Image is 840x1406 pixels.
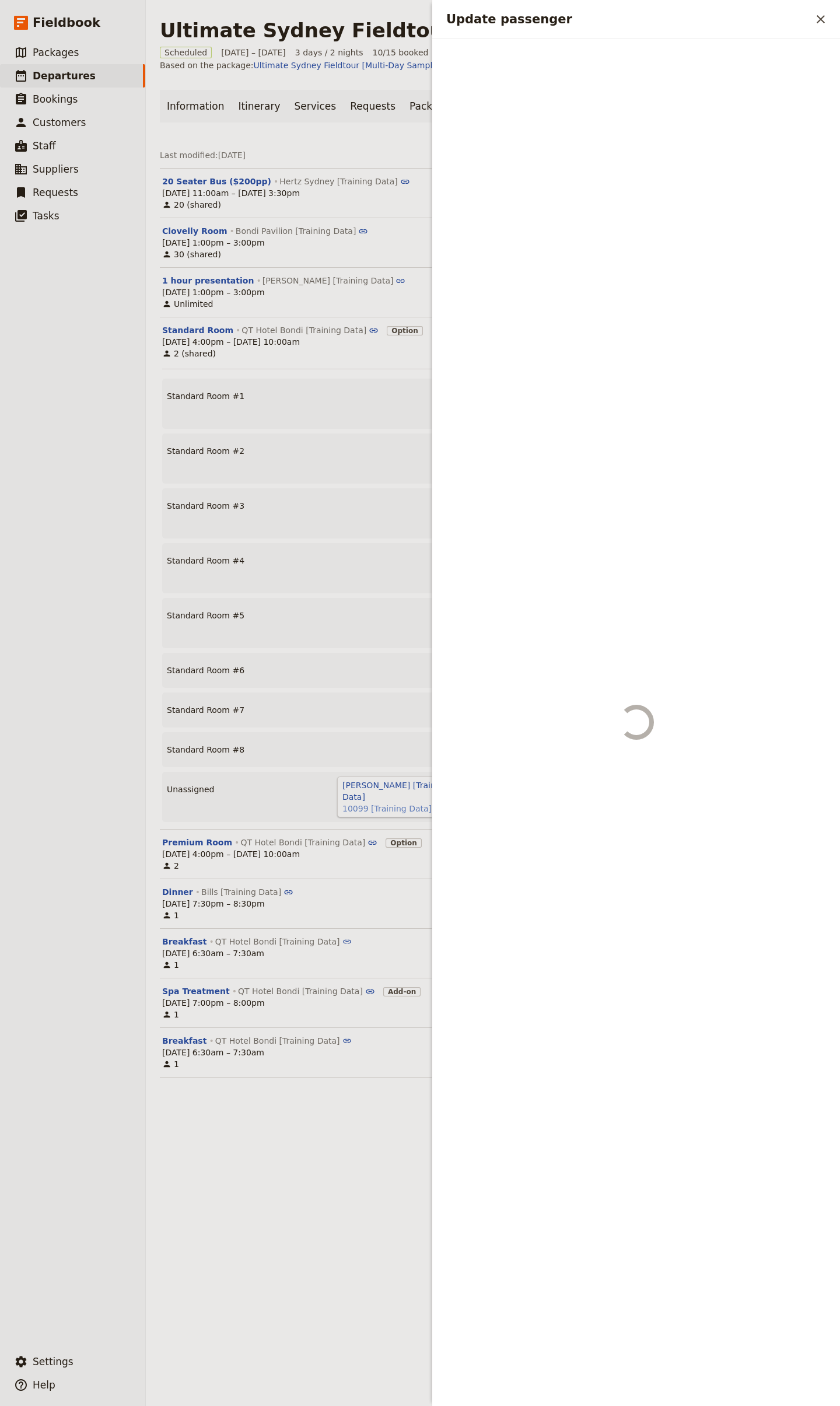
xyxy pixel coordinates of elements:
[162,249,221,260] span: 30 (shared)
[162,985,230,997] button: Spa Treatment
[162,910,179,921] span: 1
[201,887,293,897] a: Bills [Training Data]
[162,860,179,872] span: 2
[33,1379,55,1391] span: Help
[33,117,86,128] span: Customers
[162,176,271,187] button: 20 Seater Bus ($200pp)
[162,898,265,910] span: [DATE] 7:30pm – 8:30pm
[343,90,402,123] a: Requests
[162,997,265,1009] span: [DATE] 7:00pm – 8:00pm
[162,848,300,860] span: [DATE] 4:00pm – [DATE] 10:00am
[162,348,216,359] span: 2 (shared)
[33,1356,73,1367] span: Settings
[215,1036,352,1045] a: QT Hotel Bondi [Training Data]
[162,237,265,249] span: [DATE] 1:00pm – 3:00pm
[254,61,477,70] a: Ultimate Sydney Fieldtour [Multi-Day Sample Package]
[162,936,206,947] button: Breakfast
[386,838,421,848] span: Option
[162,886,193,898] button: Dinner
[162,225,228,237] button: Clovelly Room
[33,210,60,222] span: Tasks
[402,90,497,123] a: Package options
[167,664,244,683] span: Standard Room #6
[387,326,422,335] span: Option
[160,90,231,123] a: Information
[162,336,300,348] span: [DATE] 4:00pm – [DATE] 10:00am
[811,9,831,29] button: Close drawer
[162,286,265,298] span: [DATE] 1:00pm – 3:00pm
[33,70,96,82] span: Departures
[162,199,221,211] span: 20 (shared)
[160,60,477,71] span: Based on the package:
[242,326,379,335] a: QT Hotel Bondi [Training Data]
[262,276,406,285] a: [PERSON_NAME] [Training Data]
[33,163,79,175] span: Suppliers
[383,985,421,997] span: Add-on
[167,784,214,817] span: Unassigned
[162,187,300,199] span: [DATE] 11:00am – [DATE] 3:30pm
[373,47,429,58] span: 10/15 booked
[167,445,244,479] span: Standard Room #2
[446,11,811,28] h2: Update passenger
[162,1035,206,1047] button: Breakfast
[231,90,287,123] a: Itinerary
[288,90,344,123] a: Services
[167,555,244,589] span: Standard Room #4
[279,177,409,186] a: Hertz Sydney [Training Data]
[33,187,78,198] span: Requests
[160,149,246,161] div: Last modified:
[167,500,244,534] span: Standard Room #3
[162,837,232,848] button: Premium Room
[167,744,244,763] span: Standard Room #8
[162,1058,179,1070] span: 1
[162,1009,179,1020] span: 1
[342,803,432,814] button: 10099 [Training Data]
[386,837,421,848] span: Option
[387,324,422,336] span: Option
[221,47,286,58] span: [DATE] – [DATE]
[383,987,421,996] span: Add-on
[162,298,213,310] span: Unlimited
[167,610,244,643] span: Standard Room #5
[162,947,264,959] span: [DATE] 6:30am – 7:30am
[295,47,363,58] span: 3 days / 2 nights
[167,704,244,723] span: Standard Room #7
[218,151,246,160] span: [DATE]
[238,987,375,996] a: QT Hotel Bondi [Training Data]
[162,324,233,336] button: Standard Room
[162,1047,264,1058] span: [DATE] 6:30am – 7:30am
[162,959,179,971] span: 1
[160,47,212,58] span: Scheduled
[167,390,244,424] span: Standard Room #1
[33,140,56,152] span: Staff
[33,14,100,32] span: Fieldbook
[33,93,78,105] span: Bookings
[162,275,254,286] button: 1 hour presentation
[342,779,468,803] button: [PERSON_NAME] [Training Data]
[236,226,368,236] a: Bondi Pavilion [Training Data]
[160,19,797,42] h1: Ultimate Sydney Fieldtour [Multi-Day Sample Departure]
[240,838,377,847] a: QT Hotel Bondi [Training Data]
[215,937,352,946] a: QT Hotel Bondi [Training Data]
[33,47,79,58] span: Packages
